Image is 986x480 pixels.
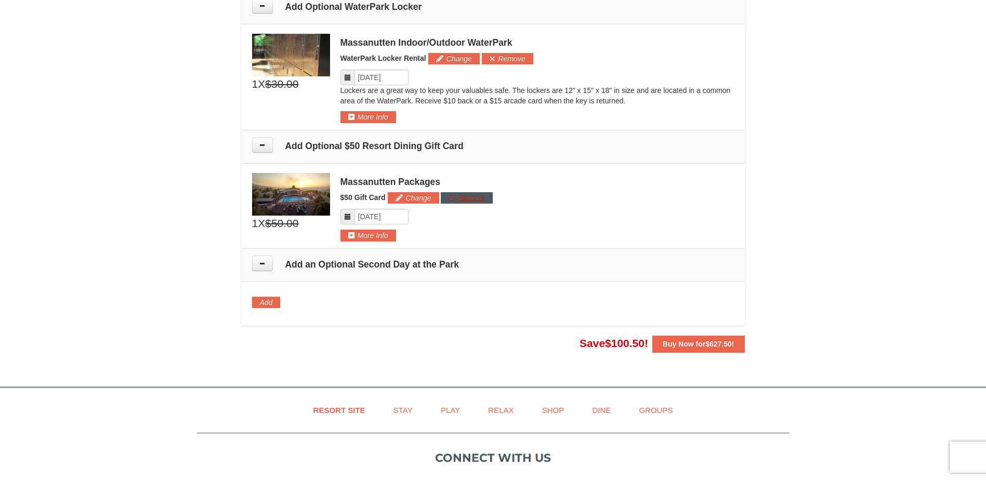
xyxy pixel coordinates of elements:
h4: Add an Optional Second Day at the Park [252,259,734,270]
button: Buy Now for$627.50! [652,336,745,352]
a: Relax [475,398,527,422]
button: Remove [441,192,492,204]
button: Remove [482,53,533,64]
img: 6619917-1005-d92ad057.png [252,34,330,76]
span: X [258,76,265,92]
span: WaterPark Locker Rental [340,54,426,62]
button: Change [388,192,439,204]
span: 1 [252,216,258,231]
p: Lockers are a great way to keep your valuables safe. The lockers are 12" x 15" x 18" in size and ... [340,85,734,106]
span: $100.50 [605,337,645,349]
a: Groups [626,398,686,422]
button: More Info [340,111,396,123]
img: 6619879-1.jpg [252,173,330,216]
a: Stay [380,398,426,422]
span: X [258,216,265,231]
h4: Add Optional $50 Resort Dining Gift Card [252,141,734,151]
span: $30.00 [265,76,298,92]
span: $50 Gift Card [340,193,386,202]
span: $50.00 [265,216,298,231]
strong: Buy Now for ! [663,340,734,348]
button: Add [252,297,281,308]
span: 1 [252,76,258,92]
p: Connect with us [197,449,790,466]
button: More Info [340,230,396,241]
span: Save ! [580,337,648,349]
button: Change [428,53,480,64]
div: Massanutten Indoor/Outdoor WaterPark [340,37,734,48]
a: Play [428,398,473,422]
a: Shop [529,398,577,422]
span: $627.50 [705,340,732,348]
a: Resort Site [300,398,378,422]
div: Massanutten Packages [340,177,734,187]
h4: Add Optional WaterPark Locker [252,2,734,12]
a: Dine [579,398,624,422]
